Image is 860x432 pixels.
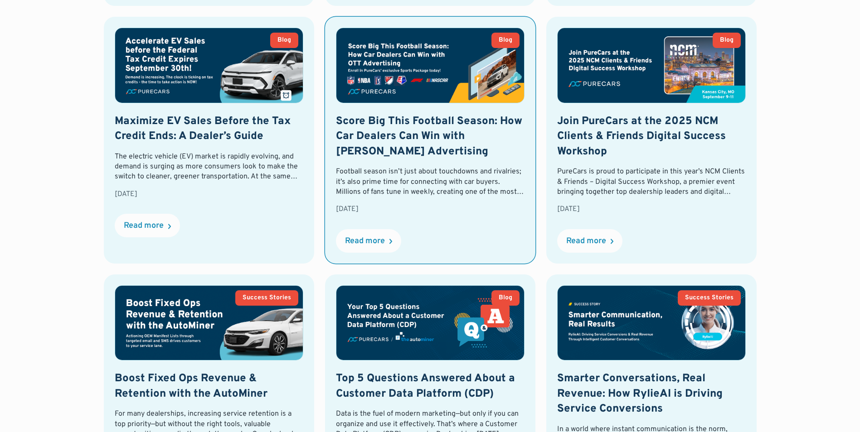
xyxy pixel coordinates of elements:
[243,295,291,301] div: Success Stories
[104,17,314,264] a: BlogMaximize EV Sales Before the Tax Credit Ends: A Dealer’s GuideThe electric vehicle (EV) marke...
[499,37,512,43] div: Blog
[115,189,303,199] div: [DATE]
[336,167,525,197] div: Football season isn’t just about touchdowns and rivalries; it’s also prime time for connecting wi...
[115,152,303,182] div: The electric vehicle (EV) market is rapidly evolving, and demand is surging as more consumers loo...
[557,114,746,160] h2: Join PureCars at the 2025 NCM Clients & Friends Digital Success Workshop
[115,371,303,402] h2: Boost Fixed Ops Revenue & Retention with the AutoMiner
[124,222,164,230] div: Read more
[566,237,606,245] div: Read more
[336,114,525,160] h2: Score Big This Football Season: How Car Dealers Can Win with [PERSON_NAME] Advertising
[720,37,734,43] div: Blog
[336,371,525,402] h2: Top 5 Questions Answered About a Customer Data Platform (CDP)
[557,204,746,214] div: [DATE]
[336,204,525,214] div: [DATE]
[685,295,734,301] div: Success Stories
[499,295,512,301] div: Blog
[115,114,303,144] h2: Maximize EV Sales Before the Tax Credit Ends: A Dealer’s Guide
[345,237,385,245] div: Read more
[277,37,291,43] div: Blog
[557,167,746,197] div: PureCars is proud to participate in this year’s NCM Clients & Friends – Digital Success Workshop,...
[546,17,757,264] a: BlogJoin PureCars at the 2025 NCM Clients & Friends Digital Success WorkshopPureCars is proud to ...
[557,371,746,417] h2: Smarter Conversations, Real Revenue: How RylieAI is Driving Service Conversions
[325,17,535,264] a: BlogScore Big This Football Season: How Car Dealers Can Win with [PERSON_NAME] AdvertisingFootbal...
